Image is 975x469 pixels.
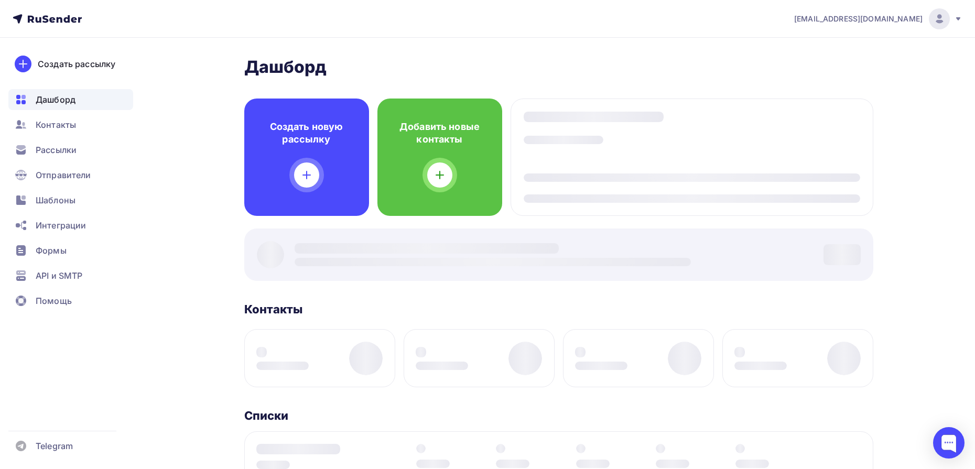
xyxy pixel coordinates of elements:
span: Контакты [36,118,76,131]
h4: Создать новую рассылку [261,121,352,146]
span: Дашборд [36,93,75,106]
a: [EMAIL_ADDRESS][DOMAIN_NAME] [794,8,962,29]
a: Формы [8,240,133,261]
a: Шаблоны [8,190,133,211]
span: Шаблоны [36,194,75,206]
span: API и SMTP [36,269,82,282]
h3: Контакты [244,302,303,317]
h4: Добавить новые контакты [394,121,485,146]
span: Рассылки [36,144,77,156]
span: Отправители [36,169,91,181]
span: Помощь [36,295,72,307]
span: [EMAIL_ADDRESS][DOMAIN_NAME] [794,14,923,24]
a: Контакты [8,114,133,135]
span: Telegram [36,440,73,452]
div: Создать рассылку [38,58,115,70]
a: Рассылки [8,139,133,160]
h3: Списки [244,408,289,423]
span: Формы [36,244,67,257]
span: Интеграции [36,219,86,232]
a: Отправители [8,165,133,186]
a: Дашборд [8,89,133,110]
h2: Дашборд [244,57,873,78]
